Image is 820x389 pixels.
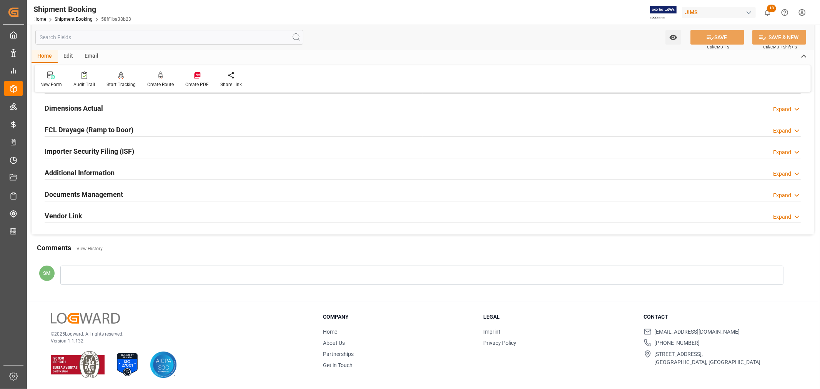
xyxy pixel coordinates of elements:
div: Shipment Booking [33,3,131,15]
img: AICPA SOC [150,351,177,378]
a: Shipment Booking [55,17,93,22]
a: Get in Touch [323,362,353,368]
div: JIMS [682,7,756,18]
div: Edit [58,50,79,63]
span: 18 [767,5,776,12]
button: SAVE & NEW [752,30,806,45]
h2: Documents Management [45,189,123,199]
a: Imprint [483,329,501,335]
span: Ctrl/CMD + S [707,44,729,50]
div: Expand [773,191,791,199]
div: Create PDF [185,81,209,88]
a: View History [77,246,103,251]
div: Email [79,50,104,63]
span: SM [43,270,51,276]
img: ISO 27001 Certification [114,351,141,378]
div: Expand [773,213,791,221]
button: Help Center [776,4,793,21]
h3: Company [323,313,474,321]
div: Audit Trail [73,81,95,88]
button: SAVE [690,30,744,45]
p: Version 1.1.132 [51,337,304,344]
div: Home [32,50,58,63]
div: Expand [773,105,791,113]
h3: Contact [644,313,795,321]
div: New Form [40,81,62,88]
div: Expand [773,170,791,178]
span: [EMAIL_ADDRESS][DOMAIN_NAME] [655,328,740,336]
p: © 2025 Logward. All rights reserved. [51,331,304,337]
button: JIMS [682,5,759,20]
span: Ctrl/CMD + Shift + S [763,44,797,50]
a: Privacy Policy [483,340,516,346]
h3: Legal [483,313,634,321]
div: Create Route [147,81,174,88]
h2: Additional Information [45,168,115,178]
span: [STREET_ADDRESS], [GEOGRAPHIC_DATA], [GEOGRAPHIC_DATA] [655,350,761,366]
span: [PHONE_NUMBER] [655,339,700,347]
h2: Dimensions Actual [45,103,103,113]
a: Partnerships [323,351,354,357]
a: About Us [323,340,345,346]
img: ISO 9001 & ISO 14001 Certification [51,351,105,378]
a: Home [323,329,337,335]
input: Search Fields [35,30,303,45]
div: Expand [773,148,791,156]
img: Logward Logo [51,313,120,324]
h2: Importer Security Filing (ISF) [45,146,134,156]
img: Exertis%20JAM%20-%20Email%20Logo.jpg_1722504956.jpg [650,6,677,19]
button: show 18 new notifications [759,4,776,21]
h2: Vendor Link [45,211,82,221]
div: Start Tracking [106,81,136,88]
button: open menu [665,30,681,45]
h2: Comments [37,243,71,253]
div: Expand [773,127,791,135]
a: Home [33,17,46,22]
div: Share Link [220,81,242,88]
h2: FCL Drayage (Ramp to Door) [45,125,133,135]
